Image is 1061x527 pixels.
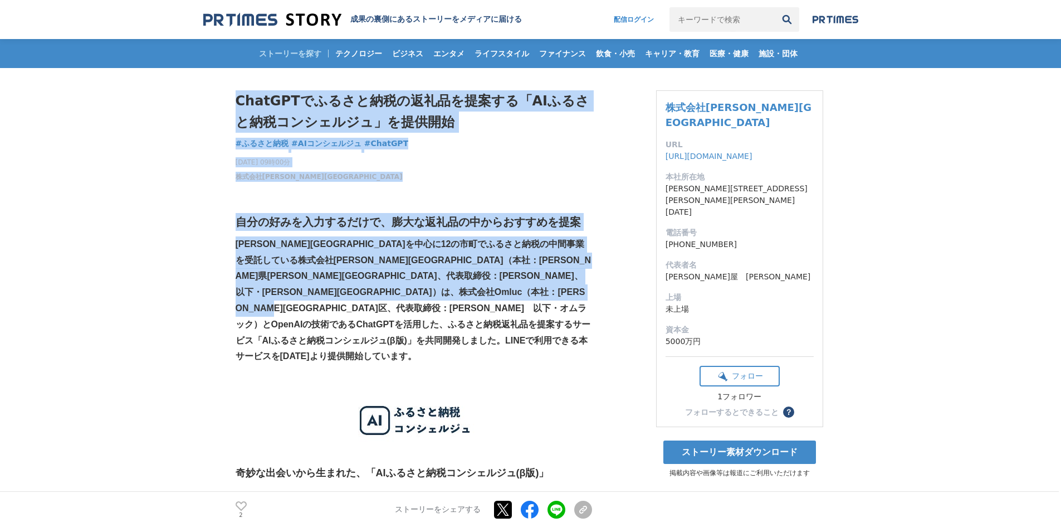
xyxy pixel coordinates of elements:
button: 検索 [775,7,799,32]
a: ビジネス [388,39,428,68]
dd: [PERSON_NAME][STREET_ADDRESS][PERSON_NAME][PERSON_NAME][DATE] [666,183,814,218]
img: 成果の裏側にあるストーリーをメディアに届ける [203,12,341,27]
span: #ChatGPT [364,138,408,148]
a: 飲食・小売 [591,39,639,68]
dt: URL [666,139,814,151]
a: 成果の裏側にあるストーリーをメディアに届ける 成果の裏側にあるストーリーをメディアに届ける [203,12,522,27]
a: 株式会社[PERSON_NAME][GEOGRAPHIC_DATA] [666,101,811,128]
span: #ふるさと納税 [236,138,289,148]
dd: [PERSON_NAME]屋 [PERSON_NAME] [666,271,814,283]
span: ？ [785,408,793,416]
h1: ChatGPTでふるさと納税の返礼品を提案する「AIふるさと納税コンシェルジュ」を提供開始 [236,90,592,133]
span: ビジネス [388,49,428,59]
dd: 5000万円 [666,336,814,347]
a: 施設・団体 [754,39,802,68]
a: 株式会社[PERSON_NAME][GEOGRAPHIC_DATA] [236,172,403,182]
dd: [PHONE_NUMBER] [666,239,814,250]
div: フォローするとできること [685,408,779,416]
a: キャリア・教育 [640,39,704,68]
dt: 資本金 [666,324,814,336]
dd: 未上場 [666,303,814,315]
a: #ふるさと納税 [236,138,289,149]
span: [DATE] 09時00分 [236,157,403,167]
h2: 成果の裏側にあるストーリーをメディアに届ける [350,14,522,25]
dt: 代表者名 [666,259,814,271]
strong: [PERSON_NAME][GEOGRAPHIC_DATA]を中心に12の市町でふるさと納税の中間事業を受託している株式会社[PERSON_NAME][GEOGRAPHIC_DATA]（本社：[... [236,239,591,361]
span: 医療・健康 [705,49,753,59]
button: フォロー [700,366,780,386]
p: ストーリーをシェアする [395,505,481,515]
a: エンタメ [429,39,469,68]
p: 2 [236,512,247,518]
a: 配信ログイン [603,7,665,32]
span: テクノロジー [331,49,387,59]
a: ストーリー素材ダウンロード [663,441,816,464]
a: 医療・健康 [705,39,753,68]
button: ？ [783,407,794,418]
dt: 電話番号 [666,227,814,239]
strong: 自分の好みを入力するだけで、膨大な返礼品の中からおすすめを提案 [236,216,581,228]
img: prtimes [813,15,858,24]
span: エンタメ [429,49,469,59]
a: [URL][DOMAIN_NAME] [666,152,752,161]
a: ファイナンス [535,39,590,68]
h3: 奇妙な出会いから生まれた、「AIふるさと納税コンシェルジュ(β版)」 [236,465,592,481]
span: ライフスタイル [470,49,534,59]
a: #AIコンシェルジュ [291,138,361,149]
span: ファイナンス [535,49,590,59]
span: キャリア・教育 [640,49,704,59]
p: 掲載内容や画像等は報道にご利用いただけます [656,468,823,478]
a: ライフスタイル [470,39,534,68]
a: テクノロジー [331,39,387,68]
span: 飲食・小売 [591,49,639,59]
img: thumbnail_8624a480-7def-11ee-9d92-c5ece474681d.png [349,397,478,445]
input: キーワードで検索 [669,7,775,32]
div: 1フォロワー [700,392,780,402]
dt: 上場 [666,292,814,303]
dt: 本社所在地 [666,171,814,183]
a: #ChatGPT [364,138,408,149]
span: #AIコンシェルジュ [291,138,361,148]
span: 施設・団体 [754,49,802,59]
